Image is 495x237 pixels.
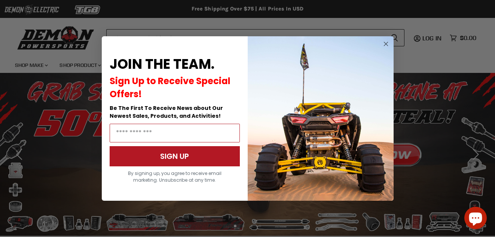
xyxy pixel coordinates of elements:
inbox-online-store-chat: Shopify online store chat [462,207,489,231]
span: Be The First To Receive News about Our Newest Sales, Products, and Activities! [110,104,223,120]
img: a9095488-b6e7-41ba-879d-588abfab540b.jpeg [248,36,394,201]
button: Close dialog [381,39,391,49]
button: SIGN UP [110,146,240,166]
input: Email Address [110,124,240,142]
span: Sign Up to Receive Special Offers! [110,75,230,100]
span: By signing up, you agree to receive email marketing. Unsubscribe at any time. [128,170,221,183]
span: JOIN THE TEAM. [110,55,214,74]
